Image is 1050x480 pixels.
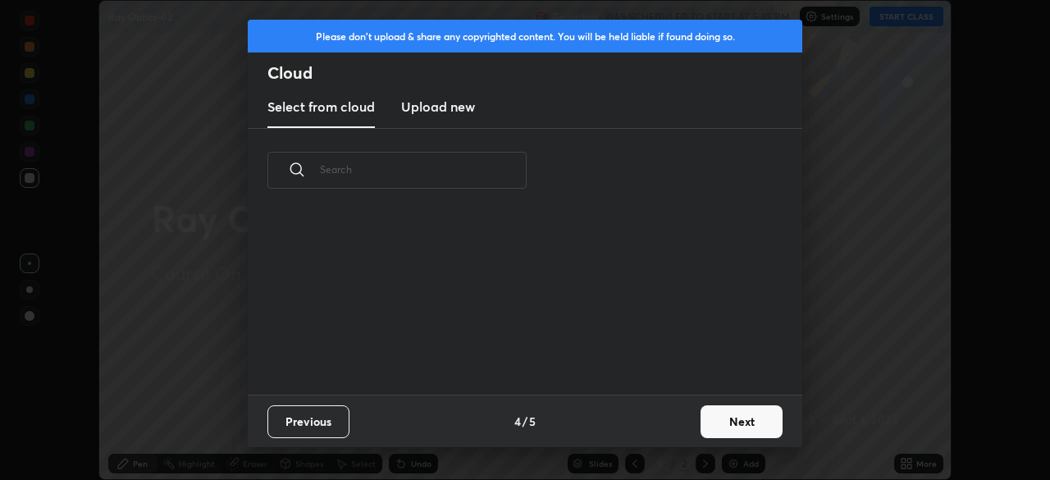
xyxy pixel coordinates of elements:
button: Previous [267,405,349,438]
h4: / [523,413,527,430]
h3: Upload new [401,97,475,117]
button: Next [701,405,783,438]
input: Search [320,135,527,204]
h3: Select from cloud [267,97,375,117]
h4: 5 [529,413,536,430]
div: grid [248,208,783,395]
h2: Cloud [267,62,802,84]
h4: 4 [514,413,521,430]
div: Please don't upload & share any copyrighted content. You will be held liable if found doing so. [248,20,802,53]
